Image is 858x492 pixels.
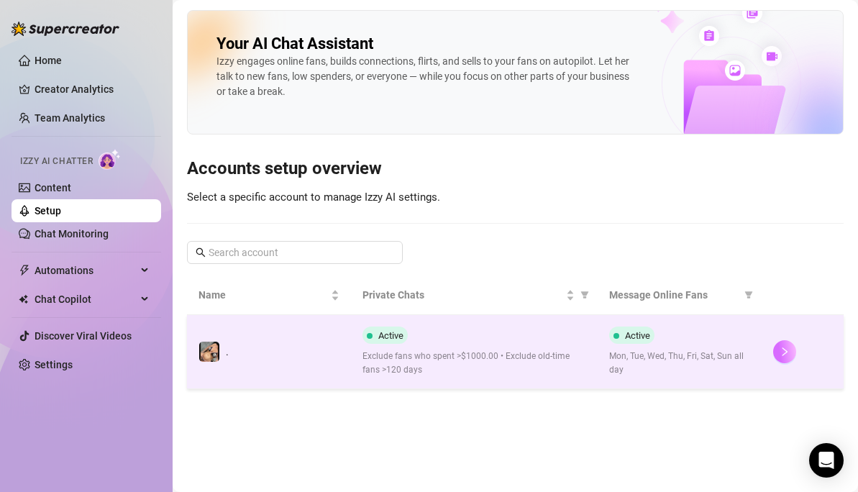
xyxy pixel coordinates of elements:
span: filter [578,284,592,306]
span: Private Chats [362,287,562,303]
a: Discover Viral Videos [35,330,132,342]
span: Exclude fans who spent >$1000.00 • Exclude old-time fans >120 days [362,350,585,377]
span: filter [744,291,753,299]
th: Private Chats [351,275,597,315]
span: Name [198,287,328,303]
th: Name [187,275,351,315]
img: . [199,342,219,362]
a: Setup [35,205,61,217]
span: Select a specific account to manage Izzy AI settings. [187,191,440,204]
button: right [773,340,796,363]
a: Creator Analytics [35,78,150,101]
span: Chat Copilot [35,288,137,311]
div: Izzy engages online fans, builds connections, flirts, and sells to your fans on autopilot. Let he... [216,54,635,99]
a: Home [35,55,62,66]
span: thunderbolt [19,265,30,276]
img: Chat Copilot [19,294,28,304]
span: Mon, Tue, Wed, Thu, Fri, Sat, Sun all day [609,350,750,377]
span: filter [580,291,589,299]
span: search [196,247,206,258]
span: Izzy AI Chatter [20,155,93,168]
a: Team Analytics [35,112,105,124]
div: Open Intercom Messenger [809,443,844,478]
img: AI Chatter [99,149,121,170]
h2: Your AI Chat Assistant [216,34,373,54]
a: Chat Monitoring [35,228,109,240]
span: Active [625,330,650,341]
a: Settings [35,359,73,370]
span: Active [378,330,403,341]
input: Search account [209,245,383,260]
span: Message Online Fans [609,287,739,303]
h3: Accounts setup overview [187,158,844,181]
img: logo-BBDzfeDw.svg [12,22,119,36]
span: right [780,347,790,357]
span: filter [741,284,756,306]
a: Content [35,182,71,193]
span: . [226,346,229,357]
span: Automations [35,259,137,282]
